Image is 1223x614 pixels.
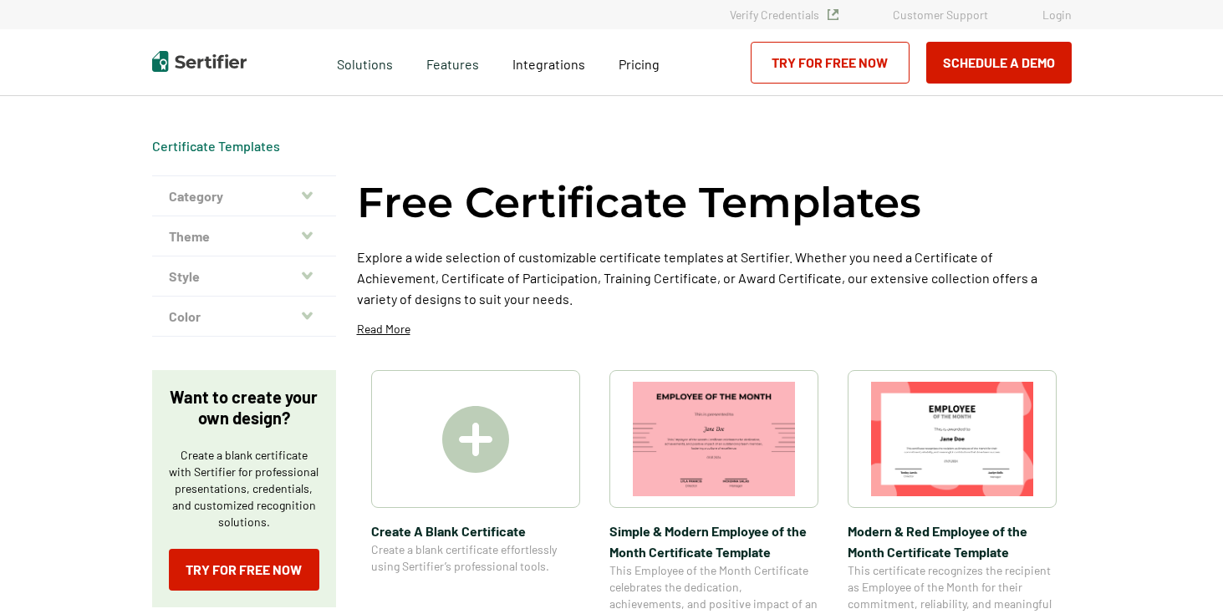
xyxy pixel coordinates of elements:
[871,382,1033,496] img: Modern & Red Employee of the Month Certificate Template
[609,520,818,562] span: Simple & Modern Employee of the Month Certificate Template
[169,549,319,591] a: Try for Free Now
[152,138,280,155] div: Breadcrumb
[426,52,479,73] span: Features
[152,176,336,216] button: Category
[619,52,660,73] a: Pricing
[848,520,1057,562] span: Modern & Red Employee of the Month Certificate Template
[633,382,795,496] img: Simple & Modern Employee of the Month Certificate Template
[152,297,336,337] button: Color
[371,541,580,575] span: Create a blank certificate effortlessly using Sertifier’s professional tools.
[169,447,319,530] p: Create a blank certificate with Sertifier for professional presentations, credentials, and custom...
[357,321,410,337] p: Read More
[1042,8,1072,22] a: Login
[152,138,280,155] span: Certificate Templates
[152,216,336,256] button: Theme
[442,406,509,473] img: Create A Blank Certificate
[512,52,585,73] a: Integrations
[730,8,838,22] a: Verify Credentials
[152,138,280,154] a: Certificate Templates
[337,52,393,73] span: Solutions
[371,520,580,541] span: Create A Blank Certificate
[152,256,336,297] button: Style
[169,387,319,429] p: Want to create your own design?
[893,8,988,22] a: Customer Support
[357,246,1072,309] p: Explore a wide selection of customizable certificate templates at Sertifier. Whether you need a C...
[152,51,247,72] img: Sertifier | Digital Credentialing Platform
[357,175,921,230] h1: Free Certificate Templates
[751,42,910,84] a: Try for Free Now
[828,9,838,20] img: Verified
[619,56,660,72] span: Pricing
[512,56,585,72] span: Integrations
